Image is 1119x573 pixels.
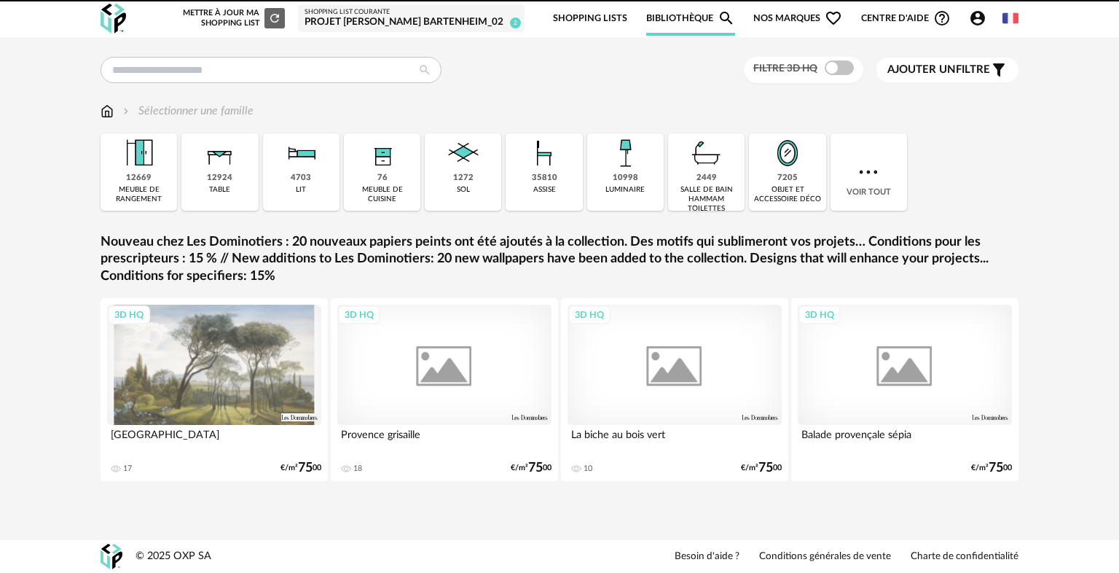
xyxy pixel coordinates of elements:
[101,103,114,120] img: svg+xml;base64,PHN2ZyB3aWR0aD0iMTYiIGhlaWdodD0iMTciIHZpZXdCb3g9IjAgMCAxNiAxNyIgZmlsbD0ibm9uZSIgeG...
[768,133,807,173] img: Miroir.png
[101,234,1018,285] a: Nouveau chez Les Dominotiers : 20 nouveaux papiers peints ont été ajoutés à la collection. Des mo...
[525,133,564,173] img: Assise.png
[101,298,328,481] a: 3D HQ [GEOGRAPHIC_DATA] 17 €/m²7500
[105,185,173,204] div: meuble de rangement
[511,463,551,473] div: €/m² 00
[568,425,782,454] div: La biche au bois vert
[759,550,891,564] a: Conditions générales de vente
[291,173,311,184] div: 4703
[305,8,518,29] a: Shopping List courante Projet [PERSON_NAME] Bartenheim_02 2
[377,173,388,184] div: 76
[348,185,416,204] div: meuble de cuisine
[971,463,1012,473] div: €/m² 00
[687,133,726,173] img: Salle%20de%20bain.png
[528,463,543,473] span: 75
[605,133,645,173] img: Luminaire.png
[855,159,882,185] img: more.7b13dc1.svg
[305,16,518,29] div: Projet [PERSON_NAME] Bartenheim_02
[718,9,735,27] span: Magnify icon
[353,464,362,474] div: 18
[825,9,842,27] span: Heart Outline icon
[200,133,240,173] img: Table.png
[136,550,211,564] div: © 2025 OXP SA
[533,185,556,195] div: assise
[568,305,610,324] div: 3D HQ
[363,133,402,173] img: Rangement.png
[444,133,483,173] img: Sol.png
[120,103,254,120] div: Sélectionner une famille
[969,9,993,27] span: Account Circle icon
[209,185,230,195] div: table
[119,133,159,173] img: Meuble%20de%20rangement.png
[672,185,740,214] div: salle de bain hammam toilettes
[831,133,907,211] div: Voir tout
[753,63,817,74] span: Filtre 3D HQ
[791,298,1018,481] a: 3D HQ Balade provençale sépia €/m²7500
[646,1,735,36] a: BibliothèqueMagnify icon
[989,463,1003,473] span: 75
[990,61,1008,79] span: Filter icon
[933,9,951,27] span: Help Circle Outline icon
[338,305,380,324] div: 3D HQ
[675,550,739,564] a: Besoin d'aide ?
[911,550,1018,564] a: Charte de confidentialité
[457,185,470,195] div: sol
[126,173,152,184] div: 12669
[453,173,474,184] div: 1272
[584,464,592,474] div: 10
[107,425,321,454] div: [GEOGRAPHIC_DATA]
[753,1,842,36] span: Nos marques
[510,17,521,28] span: 2
[605,185,645,195] div: luminaire
[207,173,232,184] div: 12924
[281,133,321,173] img: Literie.png
[753,185,821,204] div: objet et accessoire déco
[798,305,841,324] div: 3D HQ
[280,463,321,473] div: €/m² 00
[777,173,798,184] div: 7205
[108,305,150,324] div: 3D HQ
[887,64,956,75] span: Ajouter un
[741,463,782,473] div: €/m² 00
[180,8,285,28] div: Mettre à jour ma Shopping List
[120,103,132,120] img: svg+xml;base64,PHN2ZyB3aWR0aD0iMTYiIGhlaWdodD0iMTYiIHZpZXdCb3g9IjAgMCAxNiAxNiIgZmlsbD0ibm9uZSIgeG...
[613,173,638,184] div: 10998
[969,9,986,27] span: Account Circle icon
[101,4,126,34] img: OXP
[553,1,627,36] a: Shopping Lists
[331,298,558,481] a: 3D HQ Provence grisaille 18 €/m²7500
[296,185,306,195] div: lit
[305,8,518,17] div: Shopping List courante
[561,298,788,481] a: 3D HQ La biche au bois vert 10 €/m²7500
[861,9,951,27] span: Centre d'aideHelp Circle Outline icon
[1002,10,1018,26] img: fr
[876,58,1018,82] button: Ajouter unfiltre Filter icon
[298,463,313,473] span: 75
[268,14,281,22] span: Refresh icon
[758,463,773,473] span: 75
[101,544,122,569] img: OXP
[798,425,1012,454] div: Balade provençale sépia
[696,173,717,184] div: 2449
[532,173,557,184] div: 35810
[887,63,990,77] span: filtre
[337,425,551,454] div: Provence grisaille
[123,464,132,474] div: 17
